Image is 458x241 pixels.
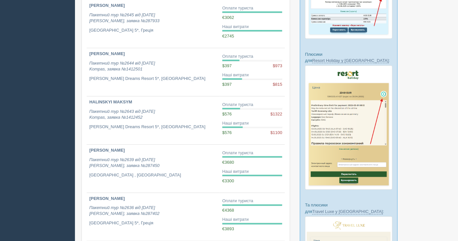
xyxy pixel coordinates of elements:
span: $576 [222,112,232,116]
div: Оплати туриста [222,53,282,60]
span: $1322 [271,111,282,117]
div: Наші витрати [222,24,282,30]
div: Оплати туриста [222,102,282,108]
a: HALINSKYI MAKSYM Пакетний тур №2643 від [DATE]Kompas, заявка №1412452 [PERSON_NAME] Dreams Resort... [87,97,220,144]
b: [PERSON_NAME] [89,3,125,8]
p: [PERSON_NAME] Dreams Resort 5*, [GEOGRAPHIC_DATA] [89,76,217,82]
span: €3062 [222,15,234,20]
i: Пакетний тур №2636 від [DATE] [PERSON_NAME], заявка №287402 [89,205,159,217]
span: €3893 [222,227,234,232]
b: [PERSON_NAME] [89,148,125,153]
p: [GEOGRAPHIC_DATA] 5*, Греція [89,220,217,227]
span: €3300 [222,178,234,183]
p: [GEOGRAPHIC_DATA] , [GEOGRAPHIC_DATA] [89,172,217,178]
div: Оплати туриста [222,5,282,11]
i: Пакетний тур №2644 від [DATE] Kompas, заявка №1412501 [89,61,155,72]
span: $397 [222,63,232,68]
b: [PERSON_NAME] [89,51,125,56]
div: Оплати туриста [222,198,282,204]
a: [PERSON_NAME] Пакетний тур №2636 від [DATE][PERSON_NAME], заявка №287402 [GEOGRAPHIC_DATA] 5*, Гр... [87,193,220,241]
div: Наші витрати [222,72,282,78]
p: [PERSON_NAME] Dreams Resort 5*, [GEOGRAPHIC_DATA] [89,124,217,130]
span: $815 [273,82,282,88]
a: [PERSON_NAME] Пакетний тур №2644 від [DATE]Kompas, заявка №1412501 [PERSON_NAME] Dreams Resort 5*... [87,48,220,96]
b: HALINSKYI MAKSYM [89,99,132,104]
b: [PERSON_NAME] [89,196,125,201]
a: Travel Luxe у [GEOGRAPHIC_DATA] [312,209,383,215]
span: €4368 [222,208,234,213]
i: Пакетний тур №2639 від [DATE] [PERSON_NAME], заявка №287450 [89,157,159,168]
p: Плюсики для : [305,51,392,64]
img: resort-holiday-%D0%BF%D1%96%D0%B4%D0%B1%D1%96%D1%80%D0%BA%D0%B0-%D1%81%D1%80%D0%BC-%D0%B4%D0%BB%D... [305,66,392,190]
i: Пакетний тур №2643 від [DATE] Kompas, заявка №1412452 [89,109,155,120]
div: Наші витрати [222,169,282,175]
p: Та плюсики для : [305,202,392,215]
div: Оплати туриста [222,150,282,156]
span: €2745 [222,34,234,38]
span: $397 [222,82,232,87]
span: €3680 [222,160,234,165]
p: [GEOGRAPHIC_DATA] 5*, Греція [89,27,217,34]
i: Пакетний тур №2645 від [DATE] [PERSON_NAME], заявка №287933 [89,12,159,23]
div: Наші витрати [222,217,282,223]
div: Наші витрати [222,120,282,127]
a: [PERSON_NAME] Пакетний тур №2639 від [DATE][PERSON_NAME], заявка №287450 [GEOGRAPHIC_DATA] , [GEO... [87,145,220,193]
span: $1100 [271,130,282,136]
span: $973 [273,63,282,69]
span: $576 [222,130,232,135]
a: Resort Holiday у [GEOGRAPHIC_DATA] [312,58,389,63]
